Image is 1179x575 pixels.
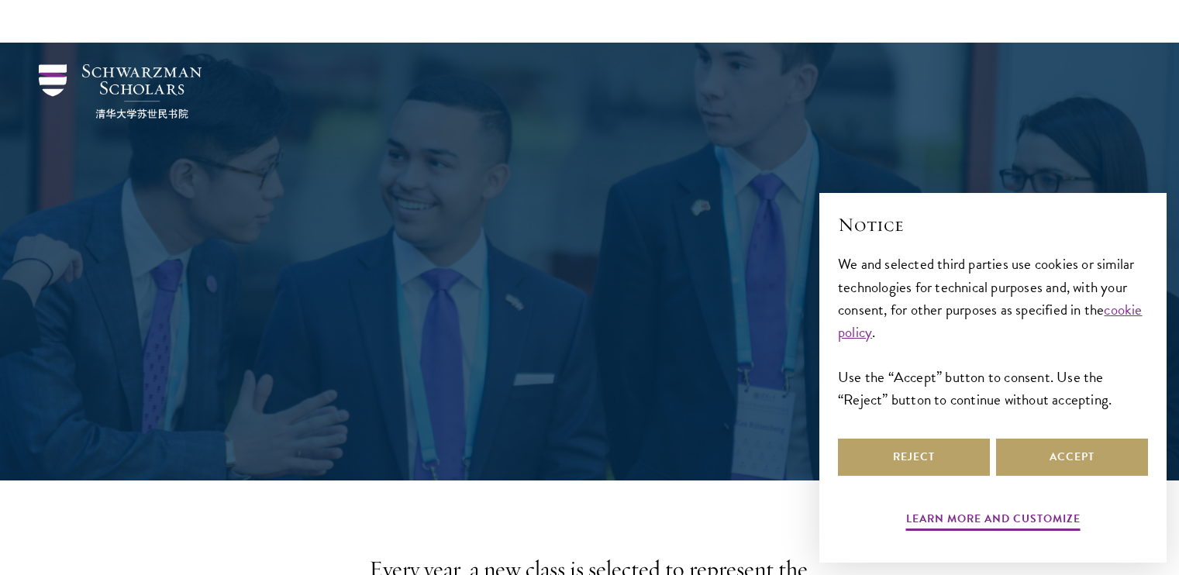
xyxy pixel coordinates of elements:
h2: Notice [838,212,1148,238]
a: cookie policy [838,298,1143,343]
button: Reject [838,439,990,476]
button: Accept [996,439,1148,476]
button: Learn more and customize [906,509,1081,533]
img: Schwarzman Scholars [39,64,202,119]
div: We and selected third parties use cookies or similar technologies for technical purposes and, wit... [838,253,1148,410]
